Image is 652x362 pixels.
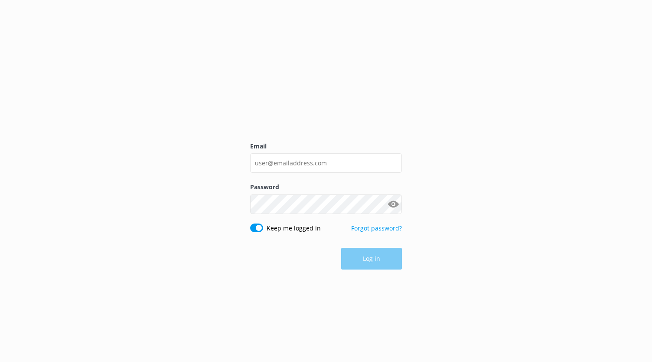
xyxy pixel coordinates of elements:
[385,195,402,213] button: Show password
[267,224,321,233] label: Keep me logged in
[250,142,402,151] label: Email
[250,182,402,192] label: Password
[351,224,402,232] a: Forgot password?
[250,153,402,173] input: user@emailaddress.com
